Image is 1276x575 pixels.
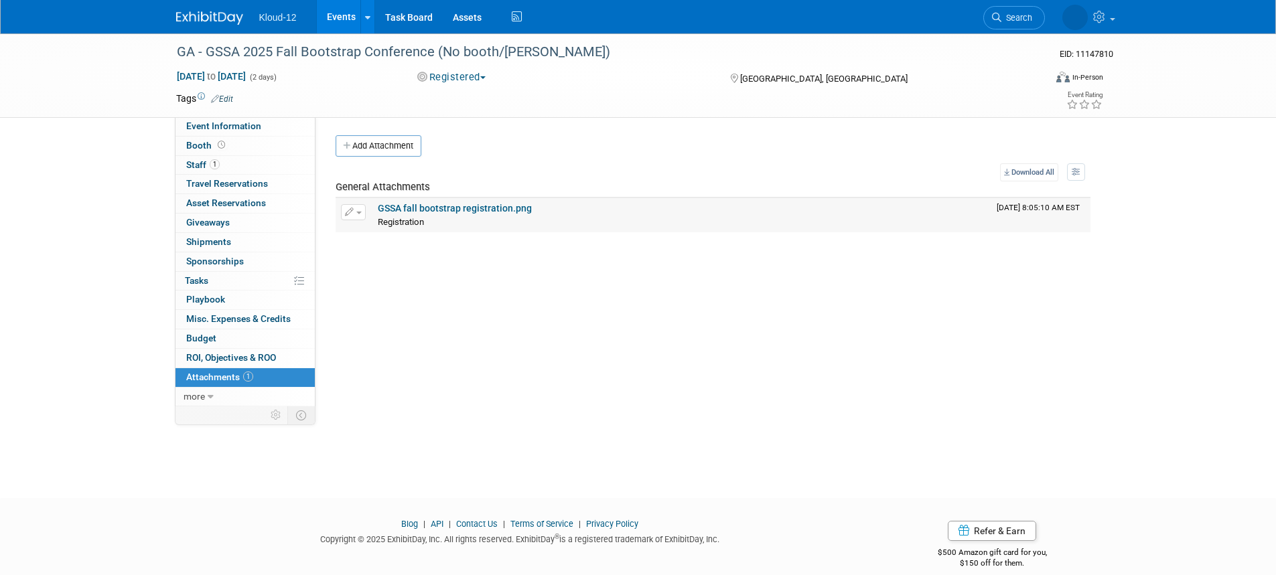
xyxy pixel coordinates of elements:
[176,11,243,25] img: ExhibitDay
[186,120,261,131] span: Event Information
[186,372,253,382] span: Attachments
[175,194,315,213] a: Asset Reservations
[175,388,315,406] a: more
[740,74,908,84] span: [GEOGRAPHIC_DATA], [GEOGRAPHIC_DATA]
[991,198,1090,232] td: Upload Timestamp
[997,203,1080,212] span: Upload Timestamp
[259,12,297,23] span: Kloud-12
[176,70,246,82] span: [DATE] [DATE]
[378,217,424,227] span: Registration
[401,519,418,529] a: Blog
[175,252,315,271] a: Sponsorships
[413,70,491,84] button: Registered
[336,181,430,193] span: General Attachments
[983,6,1045,29] a: Search
[172,40,1025,64] div: GA - GSSA 2025 Fall Bootstrap Conference (No booth/[PERSON_NAME])
[1060,49,1113,59] span: Event ID: 11147810
[176,530,865,546] div: Copyright © 2025 ExhibitDay, Inc. All rights reserved. ExhibitDay is a registered trademark of Ex...
[175,349,315,367] a: ROI, Objectives & ROO
[555,533,559,540] sup: ®
[1062,5,1088,30] img: Gabriela Bravo-Chigwere
[210,159,220,169] span: 1
[175,117,315,136] a: Event Information
[510,519,573,529] a: Terms of Service
[420,519,429,529] span: |
[186,159,220,170] span: Staff
[175,310,315,329] a: Misc. Expenses & Credits
[1072,72,1103,82] div: In-Person
[1000,163,1058,181] a: Download All
[185,275,208,286] span: Tasks
[211,94,233,104] a: Edit
[175,233,315,252] a: Shipments
[186,333,216,343] span: Budget
[186,352,276,363] span: ROI, Objectives & ROO
[445,519,454,529] span: |
[884,558,1101,569] div: $150 off for them.
[175,291,315,309] a: Playbook
[186,294,225,305] span: Playbook
[249,73,277,82] span: (2 days)
[175,272,315,291] a: Tasks
[186,313,291,324] span: Misc. Expenses & Credits
[175,137,315,155] a: Booth
[175,368,315,387] a: Attachments1
[186,256,244,266] span: Sponsorships
[215,140,228,150] span: Booth not reserved yet
[243,372,253,382] span: 1
[184,391,205,402] span: more
[175,329,315,348] a: Budget
[884,538,1101,569] div: $500 Amazon gift card for you,
[287,406,315,424] td: Toggle Event Tabs
[186,140,228,151] span: Booth
[500,519,508,529] span: |
[265,406,288,424] td: Personalize Event Tab Strip
[1066,92,1103,98] div: Event Rating
[431,519,443,529] a: API
[175,175,315,193] a: Travel Reservations
[175,156,315,175] a: Staff1
[575,519,584,529] span: |
[1056,72,1070,82] img: Format-Inperson.png
[378,203,532,214] a: GSSA fall bootstrap registration.png
[205,71,218,82] span: to
[948,521,1036,541] a: Refer & Earn
[186,236,231,247] span: Shipments
[456,519,498,529] a: Contact Us
[176,92,233,105] td: Tags
[586,519,638,529] a: Privacy Policy
[336,135,421,157] button: Add Attachment
[186,197,266,208] span: Asset Reservations
[966,70,1104,90] div: Event Format
[1001,13,1032,23] span: Search
[186,178,268,189] span: Travel Reservations
[175,214,315,232] a: Giveaways
[186,217,230,228] span: Giveaways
